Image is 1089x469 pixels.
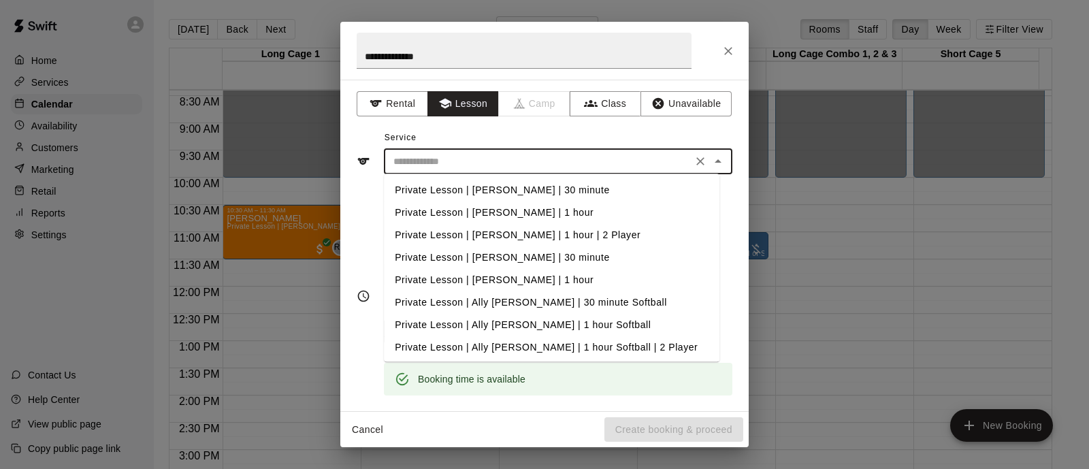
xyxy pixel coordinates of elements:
li: Private Lesson | [PERSON_NAME] | 30 minute [384,179,719,201]
span: Camps can only be created in the Services page [499,91,570,116]
button: Close [716,39,741,63]
button: Clear [691,152,710,171]
li: Private Lesson | [PERSON_NAME] | 30 minute [384,246,719,269]
button: Class [570,91,641,116]
li: Private Lesson | Ally [PERSON_NAME] | 1 hour Softball | 2 Player [384,336,719,359]
li: Private Lesson | Ally [PERSON_NAME] | 1 hour Softball [384,314,719,336]
li: Private Lesson | [PERSON_NAME] | 1 hour [384,269,719,291]
li: Private Lesson | [PERSON_NAME] | 30 minute [384,359,719,381]
svg: Timing [357,289,370,303]
span: Service [385,133,417,142]
button: Cancel [346,417,389,442]
button: Close [709,152,728,171]
div: Booking time is available [418,367,525,391]
svg: Service [357,155,370,168]
li: Private Lesson | [PERSON_NAME] | 1 hour | 2 Player [384,224,719,246]
button: Lesson [427,91,499,116]
li: Private Lesson | Ally [PERSON_NAME] | 30 minute Softball [384,291,719,314]
li: Private Lesson | [PERSON_NAME] | 1 hour [384,201,719,224]
button: Unavailable [640,91,732,116]
button: Rental [357,91,428,116]
button: Add all [635,410,679,432]
button: Remove all [679,410,732,432]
